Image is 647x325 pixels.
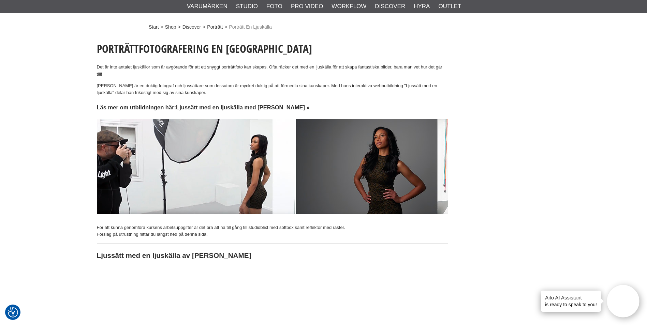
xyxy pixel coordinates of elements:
a: Start [149,24,159,31]
a: Studio [236,2,258,11]
img: Elinchrom Ljussättningskurs [97,119,448,214]
a: Shop [165,24,176,31]
a: Hyra [414,2,430,11]
a: Workflow [332,2,366,11]
a: Ljussätt med en ljuskälla med [PERSON_NAME] » [176,104,310,111]
span: > [178,24,180,31]
span: > [224,24,227,31]
a: Outlet [438,2,461,11]
p: Det är inte antalet ljuskällor som är avgörande för att ett snyggt porträttfoto kan skapas. Ofta ... [97,64,448,78]
img: Revisit consent button [8,307,18,318]
p: [PERSON_NAME] är en duktig fotograf och ljussättare som dessutom är mycket duktig på att förmedla... [97,82,448,97]
span: > [161,24,163,31]
a: Porträtt [207,24,223,31]
a: Foto [266,2,282,11]
h1: Porträttfotografering En [GEOGRAPHIC_DATA] [97,41,448,56]
h4: Aifo AI Assistant [545,294,597,301]
p: För att kunna genomföra kursens arbetsuppgifter är det bra att ha till gång till studioblixt med ... [97,224,448,238]
a: Varumärken [187,2,227,11]
h2: Ljussätt med en ljuskälla av [PERSON_NAME] [97,251,448,261]
a: Pro Video [291,2,323,11]
h4: Läs mer om utbildningen här: [97,104,448,111]
div: is ready to speak to you! [541,291,601,312]
a: Elinchrom Lightning Guide [97,213,448,218]
span: Porträtt En Ljuskälla [229,24,271,31]
span: > [203,24,205,31]
a: Discover [182,24,201,31]
button: Samtyckesinställningar [8,306,18,319]
a: Discover [375,2,405,11]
